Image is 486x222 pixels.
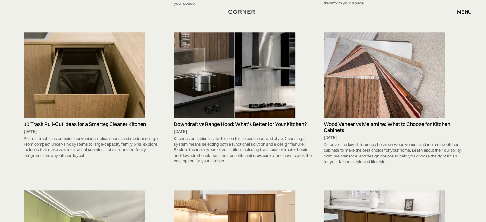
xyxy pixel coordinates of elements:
a: Downdraft vs Range Hood: What’s Better for Your Kitchen?[DATE]Kitchen ventilation is vital for co... [171,32,316,165]
h5: Downdraft vs Range Hood: What’s Better for Your Kitchen? [174,121,312,127]
div: [DATE] [24,129,162,134]
a: 10 Trash Pull-Out Ideas for a Smarter, Cleaner Kitchen[DATE]Pull-out trash bins combine convenien... [20,32,166,160]
div: Pull-out trash bins combine convenience, cleanliness, and modern design. From compact under-sink ... [24,134,162,160]
div: menu [451,6,472,17]
div: [DATE] [324,135,462,141]
div: [DATE] [174,129,312,134]
h5: 10 Trash Pull-Out Ideas for a Smarter, Cleaner Kitchen [24,121,162,127]
div: Kitchen ventilation is vital for comfort, cleanliness, and style. Choosing a system means selecti... [174,134,312,165]
h5: Wood Veneer vs Melamine: What to Choose for Kitchen Cabinets [324,121,462,133]
div: Discover the key differences between wood veneer and melamine kitchen cabinets to make the best c... [324,140,462,166]
a: Wood Veneer vs Melamine: What to Choose for Kitchen Cabinets[DATE]Discover the key differences be... [320,32,466,166]
a: home [226,8,259,16]
div: menu [457,9,472,14]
